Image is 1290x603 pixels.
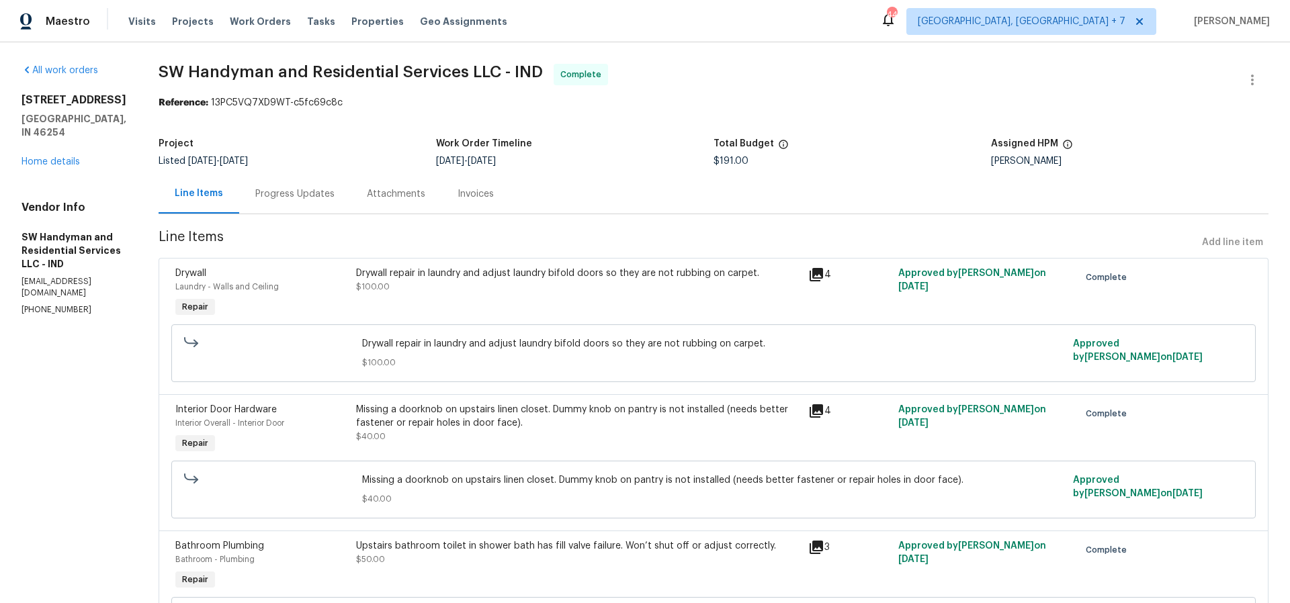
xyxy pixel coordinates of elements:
span: Geo Assignments [420,15,507,28]
h5: [GEOGRAPHIC_DATA], IN 46254 [21,112,126,139]
span: $191.00 [714,156,748,166]
span: [PERSON_NAME] [1189,15,1270,28]
span: Drywall repair in laundry and adjust laundry bifold doors so they are not rubbing on carpet. [362,337,1066,351]
span: Tasks [307,17,335,26]
span: - [436,156,496,166]
span: The total cost of line items that have been proposed by Opendoor. This sum includes line items th... [778,139,789,156]
a: All work orders [21,66,98,75]
span: Visits [128,15,156,28]
div: Invoices [458,187,494,201]
h5: SW Handyman and Residential Services LLC - IND [21,230,126,271]
div: Drywall repair in laundry and adjust laundry bifold doors so they are not rubbing on carpet. [356,267,800,280]
span: Approved by [PERSON_NAME] on [898,541,1046,564]
div: 3 [808,539,890,555]
span: $50.00 [356,555,385,563]
span: Projects [172,15,214,28]
span: Maestro [46,15,90,28]
span: [DATE] [220,156,248,166]
span: $100.00 [362,356,1066,369]
span: Missing a doorknob on upstairs linen closet. Dummy knob on pantry is not installed (needs better ... [362,473,1066,487]
span: Complete [1086,407,1132,420]
span: Line Items [159,230,1197,255]
span: Work Orders [230,15,291,28]
span: $40.00 [356,432,386,440]
span: Approved by [PERSON_NAME] on [898,405,1046,428]
span: [DATE] [436,156,464,166]
span: Listed [159,156,248,166]
span: [DATE] [898,282,929,291]
span: [DATE] [188,156,216,166]
div: [PERSON_NAME] [991,156,1268,166]
h2: [STREET_ADDRESS] [21,93,126,107]
b: Reference: [159,98,208,107]
div: Upstairs bathroom toilet in shower bath has fill valve failure. Won’t shut off or adjust correctly. [356,539,800,553]
span: Repair [177,300,214,314]
p: [EMAIL_ADDRESS][DOMAIN_NAME] [21,276,126,299]
span: [DATE] [898,418,929,428]
span: Approved by [PERSON_NAME] on [898,269,1046,291]
a: Home details [21,157,80,167]
div: 13PC5VQ7XD9WT-c5fc69c8c [159,96,1268,109]
span: Repair [177,436,214,450]
span: Properties [351,15,404,28]
span: $100.00 [356,283,390,291]
span: $40.00 [362,492,1066,506]
span: Interior Overall - Interior Door [175,419,284,427]
span: Complete [1086,271,1132,284]
span: [DATE] [898,555,929,564]
h5: Total Budget [714,139,774,148]
p: [PHONE_NUMBER] [21,304,126,316]
span: SW Handyman and Residential Services LLC - IND [159,64,543,80]
span: [DATE] [468,156,496,166]
span: Repair [177,573,214,586]
span: Drywall [175,269,206,278]
h5: Assigned HPM [991,139,1058,148]
div: 44 [887,8,896,21]
span: [DATE] [1172,353,1203,362]
span: The hpm assigned to this work order. [1062,139,1073,156]
span: Complete [1086,543,1132,557]
span: - [188,156,248,166]
h5: Work Order Timeline [436,139,532,148]
div: Attachments [367,187,425,201]
div: Missing a doorknob on upstairs linen closet. Dummy knob on pantry is not installed (needs better ... [356,403,800,430]
span: [GEOGRAPHIC_DATA], [GEOGRAPHIC_DATA] + 7 [918,15,1125,28]
span: Interior Door Hardware [175,405,277,414]
span: Approved by [PERSON_NAME] on [1073,339,1203,362]
span: Laundry - Walls and Ceiling [175,283,279,291]
span: [DATE] [1172,489,1203,498]
span: Bathroom - Plumbing [175,555,255,563]
h5: Project [159,139,193,148]
span: Bathroom Plumbing [175,541,264,551]
div: 4 [808,267,890,283]
span: Complete [560,68,607,81]
div: 4 [808,403,890,419]
div: Line Items [175,187,223,200]
div: Progress Updates [255,187,335,201]
h4: Vendor Info [21,201,126,214]
span: Approved by [PERSON_NAME] on [1073,475,1203,498]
